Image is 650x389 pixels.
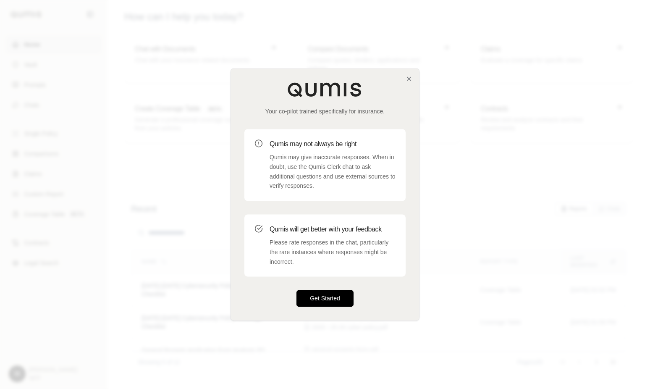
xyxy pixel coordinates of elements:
button: Get Started [296,290,354,307]
h3: Qumis will get better with your feedback [270,224,396,234]
img: Qumis Logo [287,82,363,97]
p: Please rate responses in the chat, particularly the rare instances where responses might be incor... [270,238,396,266]
p: Qumis may give inaccurate responses. When in doubt, use the Qumis Clerk chat to ask additional qu... [270,152,396,191]
h3: Qumis may not always be right [270,139,396,149]
p: Your co-pilot trained specifically for insurance. [244,107,406,116]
